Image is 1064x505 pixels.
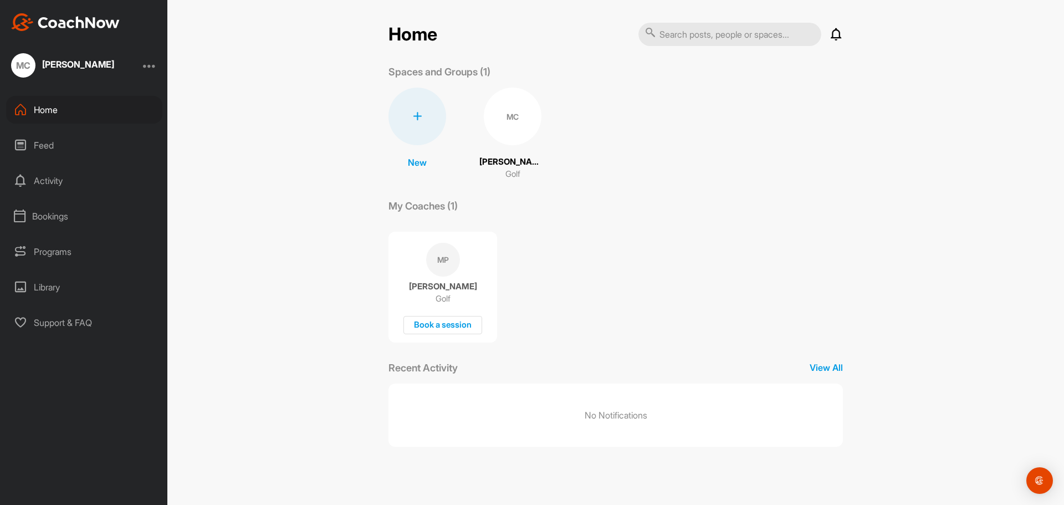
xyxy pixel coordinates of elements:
[479,156,546,169] p: [PERSON_NAME]
[388,198,458,213] p: My Coaches (1)
[6,273,162,301] div: Library
[479,88,546,181] a: MC[PERSON_NAME]Golf
[6,96,162,124] div: Home
[11,13,120,31] img: CoachNow
[638,23,821,46] input: Search posts, people or spaces...
[426,243,460,277] div: MP
[585,409,647,422] p: No Notifications
[403,316,482,334] div: Book a session
[408,156,427,169] p: New
[6,131,162,159] div: Feed
[810,361,843,374] p: View All
[6,202,162,230] div: Bookings
[42,60,114,69] div: [PERSON_NAME]
[6,309,162,336] div: Support & FAQ
[388,360,458,375] p: Recent Activity
[11,53,35,78] div: MC
[1026,467,1053,494] div: Open Intercom Messenger
[505,168,520,181] p: Golf
[388,24,437,45] h2: Home
[6,167,162,195] div: Activity
[436,293,451,304] p: Golf
[409,281,477,292] p: [PERSON_NAME]
[484,88,541,145] div: MC
[6,238,162,266] div: Programs
[388,64,490,79] p: Spaces and Groups (1)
